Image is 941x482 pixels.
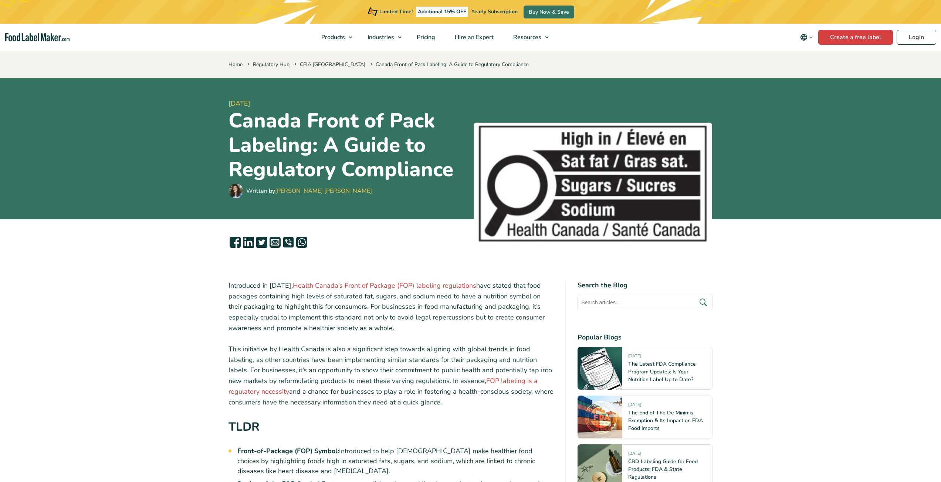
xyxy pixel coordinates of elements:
a: The Latest FDA Compliance Program Updates: Is Your Nutrition Label Up to Date? [628,360,696,383]
h4: Popular Blogs [578,332,712,342]
a: Industries [358,24,405,51]
a: Hire an Expert [445,24,502,51]
span: [DATE] [628,451,641,459]
span: Additional 15% OFF [416,7,468,17]
span: Hire an Expert [453,33,494,41]
input: Search articles... [578,295,712,310]
a: Buy Now & Save [524,6,574,18]
h1: Canada Front of Pack Labeling: A Guide to Regulatory Compliance [229,109,468,182]
a: CFIA [GEOGRAPHIC_DATA] [300,61,365,68]
span: Pricing [414,33,436,41]
a: Create a free label [818,30,893,45]
p: Introduced in [DATE], have stated that food packages containing high levels of saturated fat, sug... [229,280,554,334]
a: CBD Labeling Guide for Food Products: FDA & State Regulations [628,458,698,481]
a: Health Canada’s Front of Package (FOP) labeling regulations [293,281,476,290]
button: Change language [795,30,818,45]
span: [DATE] [229,99,468,109]
strong: Front-of-Package (FOP) Symbol: [237,447,339,455]
a: The End of The De Minimis Exemption & Its Impact on FDA Food Imports [628,409,703,432]
a: Food Label Maker homepage [5,33,70,42]
span: Canada Front of Pack Labeling: A Guide to Regulatory Compliance [369,61,528,68]
strong: TLDR [229,419,260,435]
a: Regulatory Hub [253,61,290,68]
a: Pricing [407,24,443,51]
div: Written by [246,187,372,195]
a: Login [897,30,936,45]
h4: Search the Blog [578,280,712,290]
span: Yearly Subscription [471,8,518,15]
span: [DATE] [628,353,641,362]
a: Products [312,24,356,51]
a: [PERSON_NAME] [PERSON_NAME] [275,187,372,195]
span: Industries [365,33,395,41]
span: Limited Time! [379,8,413,15]
img: Maria Abi Hanna - Food Label Maker [229,184,243,198]
span: Products [319,33,346,41]
a: FOP labeling is a regulatory necessity [229,376,538,396]
a: Resources [504,24,552,51]
a: Home [229,61,243,68]
p: This initiative by Health Canada is also a significant step towards aligning with global trends i... [229,344,554,408]
span: [DATE] [628,402,641,410]
span: Resources [511,33,542,41]
li: Introduced to help [DEMOGRAPHIC_DATA] make healthier food choices by highlighting foods high in s... [237,446,554,476]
